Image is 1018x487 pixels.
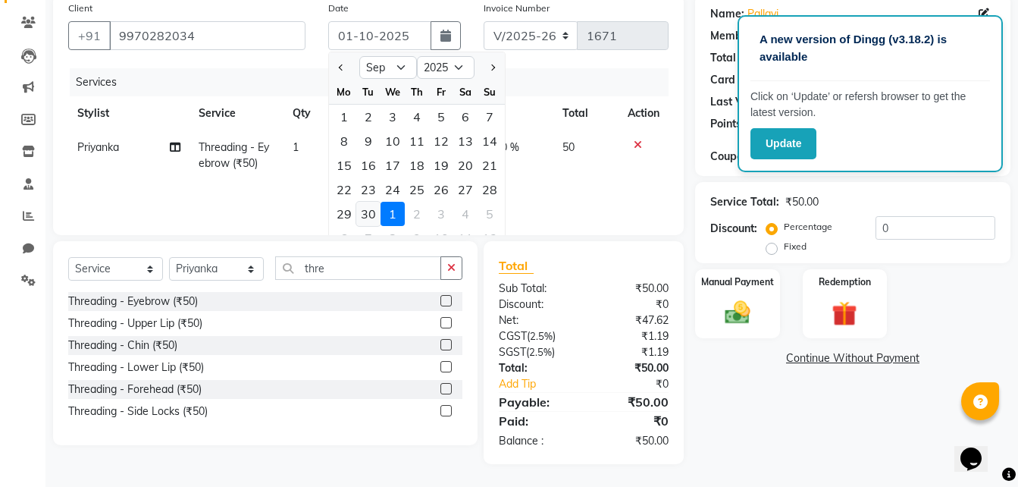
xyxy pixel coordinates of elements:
[485,55,498,80] button: Next month
[478,105,502,129] div: 7
[356,202,381,226] div: 30
[328,2,349,15] label: Date
[405,129,429,153] div: 11
[275,256,441,280] input: Search or Scan
[68,360,204,375] div: Threading - Lower Lip (₹50)
[453,129,478,153] div: Saturday, September 13, 2025
[584,412,680,430] div: ₹0
[405,80,429,104] div: Th
[710,72,772,88] div: Card on file:
[487,393,584,411] div: Payable:
[356,153,381,178] div: 16
[453,178,478,202] div: 27
[487,344,584,360] div: ( )
[785,194,819,210] div: ₹50.00
[429,129,453,153] div: 12
[747,6,778,22] a: Pallavi
[701,275,774,289] label: Manual Payment
[190,96,283,130] th: Service
[487,297,584,313] div: Discount:
[499,329,527,343] span: CGST
[453,153,478,178] div: 20
[356,178,381,202] div: 23
[356,202,381,226] div: Tuesday, September 30, 2025
[499,345,526,359] span: SGST
[68,96,190,130] th: Stylist
[70,68,680,96] div: Services
[760,31,981,65] p: A new version of Dingg (v3.18.2) is available
[68,338,177,353] div: Threading - Chin (₹50)
[68,404,208,419] div: Threading - Side Locks (₹50)
[698,350,1007,366] a: Continue Without Payment
[429,226,453,250] div: Friday, October 10, 2025
[478,129,502,153] div: Sunday, September 14, 2025
[478,226,502,250] div: Sunday, October 12, 2025
[487,360,584,376] div: Total:
[381,129,405,153] div: Wednesday, September 10, 2025
[332,226,356,250] div: Monday, October 6, 2025
[529,346,552,358] span: 2.5%
[429,202,453,226] div: Friday, October 3, 2025
[405,153,429,178] div: Thursday, September 18, 2025
[584,344,680,360] div: ₹1.19
[478,226,502,250] div: 12
[335,55,348,80] button: Previous month
[462,96,553,130] th: Disc
[478,153,502,178] div: 21
[381,153,405,178] div: 17
[600,376,680,392] div: ₹0
[453,202,478,226] div: Saturday, October 4, 2025
[381,226,405,250] div: Wednesday, October 8, 2025
[68,21,111,50] button: +91
[501,140,519,156] span: 0 %
[487,281,584,297] div: Sub Total:
[453,105,478,129] div: Saturday, September 6, 2025
[332,153,356,178] div: Monday, September 15, 2025
[453,105,478,129] div: 6
[453,178,478,202] div: Saturday, September 27, 2025
[381,129,405,153] div: 10
[710,116,744,132] div: Points:
[356,105,381,129] div: Tuesday, September 2, 2025
[77,140,119,154] span: Priyanka
[381,226,405,250] div: 8
[478,105,502,129] div: Sunday, September 7, 2025
[710,221,757,237] div: Discount:
[405,202,429,226] div: Thursday, October 2, 2025
[499,258,534,274] span: Total
[478,153,502,178] div: Sunday, September 21, 2025
[584,328,680,344] div: ₹1.19
[453,202,478,226] div: 4
[332,178,356,202] div: 22
[530,330,553,342] span: 2.5%
[381,202,405,226] div: 1
[584,393,680,411] div: ₹50.00
[429,202,453,226] div: 3
[478,129,502,153] div: 14
[487,433,584,449] div: Balance :
[405,178,429,202] div: 25
[750,128,816,159] button: Update
[381,153,405,178] div: Wednesday, September 17, 2025
[710,6,744,22] div: Name:
[487,313,584,328] div: Net:
[429,178,453,202] div: 26
[453,226,478,250] div: 11
[484,2,550,15] label: Invoice Number
[429,80,453,104] div: Fr
[405,105,429,129] div: 4
[710,28,776,44] div: Membership:
[478,202,502,226] div: Sunday, October 5, 2025
[356,129,381,153] div: Tuesday, September 9, 2025
[356,226,381,250] div: 7
[356,80,381,104] div: Tu
[405,105,429,129] div: Thursday, September 4, 2025
[293,140,299,154] span: 1
[381,80,405,104] div: We
[478,178,502,202] div: Sunday, September 28, 2025
[954,426,1003,472] iframe: chat widget
[429,105,453,129] div: 5
[359,56,417,79] select: Select month
[453,80,478,104] div: Sa
[381,105,405,129] div: 3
